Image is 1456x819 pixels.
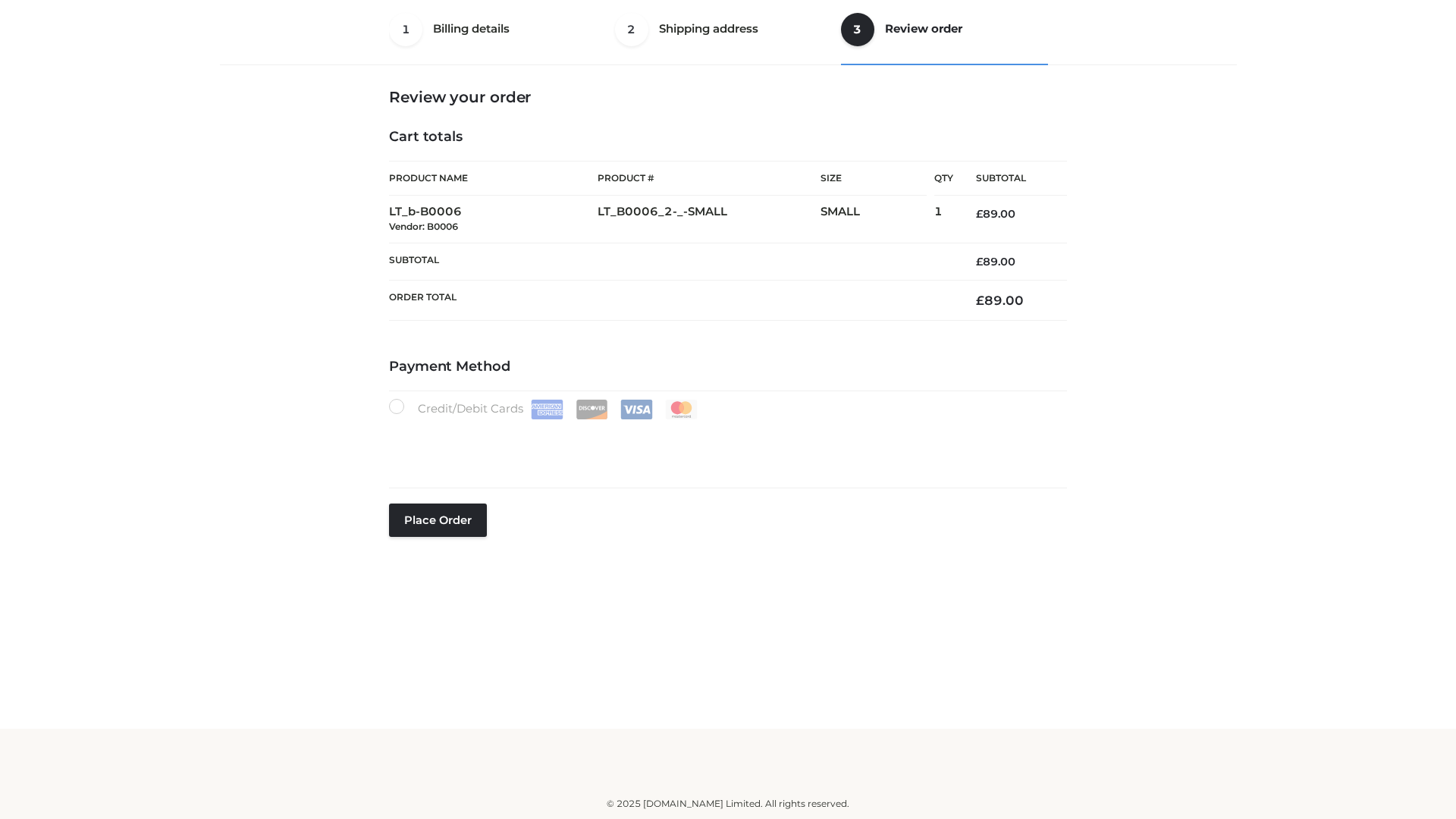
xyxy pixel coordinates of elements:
bdi: 89.00 [976,293,1024,308]
small: Vendor: B0006 [389,221,458,232]
h4: Payment Method [389,359,1067,375]
label: Credit/Debit Cards [389,399,699,419]
h4: Cart totals [389,129,1067,146]
img: Visa [620,400,653,419]
th: Subtotal [953,162,1067,196]
th: Size [821,162,927,196]
td: SMALL [821,196,934,243]
th: Order Total [389,281,953,321]
td: LT_B0006_2-_-SMALL [598,196,821,243]
img: Discover [576,400,608,419]
div: © 2025 [DOMAIN_NAME] Limited. All rights reserved. [225,796,1231,811]
iframe: Secure payment input frame [386,416,1064,472]
bdi: 89.00 [976,207,1015,221]
td: 1 [934,196,953,243]
bdi: 89.00 [976,255,1015,268]
span: £ [976,255,983,268]
span: £ [976,207,983,221]
th: Product Name [389,161,598,196]
span: £ [976,293,984,308]
th: Qty [934,161,953,196]
button: Place order [389,504,487,537]
th: Subtotal [389,243,953,280]
td: LT_b-B0006 [389,196,598,243]
img: Amex [531,400,563,419]
th: Product # [598,161,821,196]
h3: Review your order [389,88,1067,106]
img: Mastercard [665,400,698,419]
